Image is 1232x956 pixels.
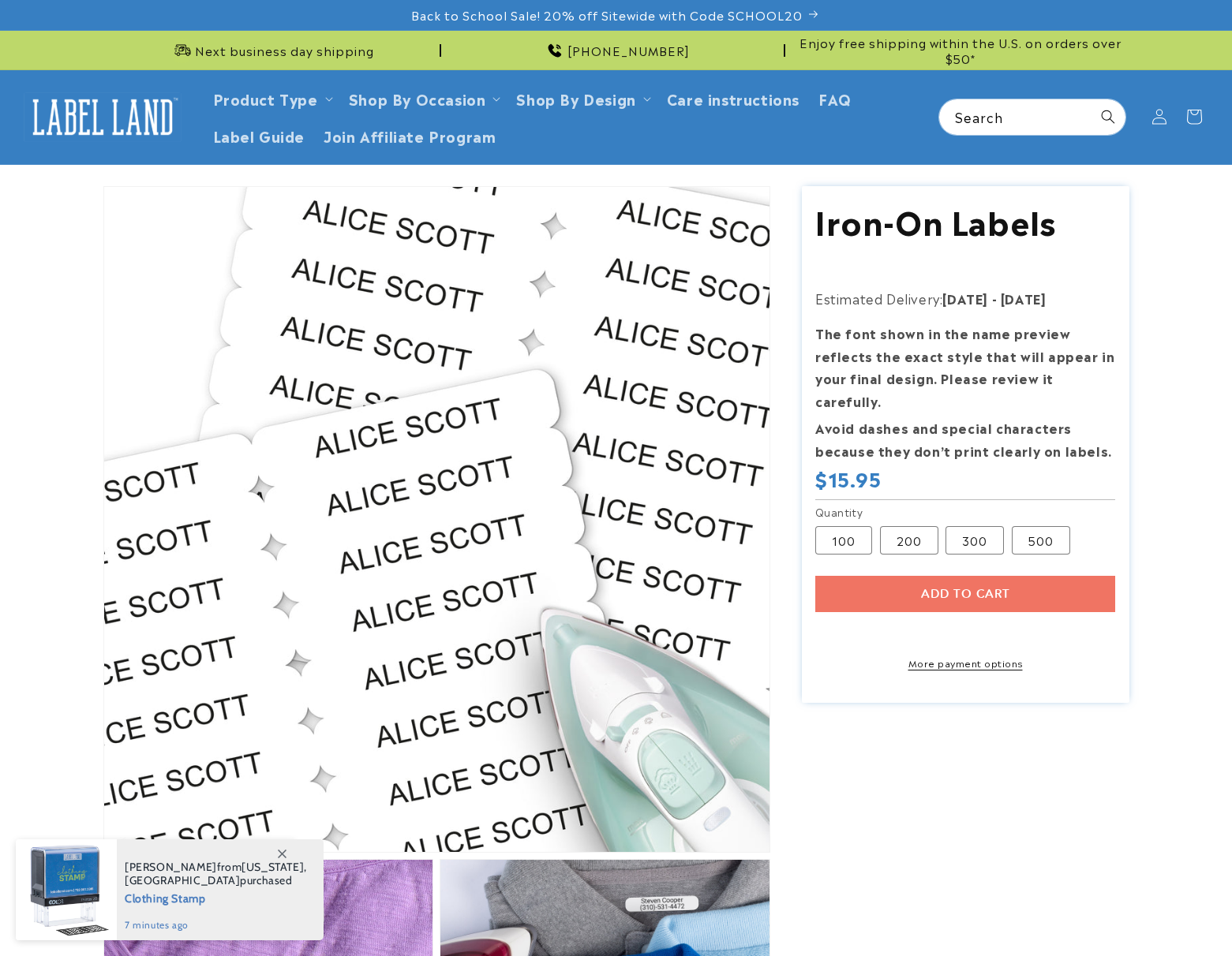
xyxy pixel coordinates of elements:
[125,860,217,874] span: [PERSON_NAME]
[447,31,785,69] div: Announcement
[880,526,938,555] label: 200
[815,466,882,491] span: $15.95
[204,117,315,154] a: Label Guide
[125,873,240,887] span: [GEOGRAPHIC_DATA]
[242,860,304,874] span: [US_STATE]
[815,655,1115,670] a: More payment options
[1091,99,1125,134] button: Search
[324,126,496,144] span: Join Affiliate Program
[657,80,809,117] a: Care instructions
[411,7,803,23] span: Back to School Sale! 20% off Sitewide with Code SCHOOL20
[809,80,861,117] a: FAQ
[815,287,1115,310] p: Estimated Delivery:
[24,92,182,141] img: Label Land
[815,200,1115,241] h1: Iron-On Labels
[204,80,339,117] summary: Product Type
[213,126,305,144] span: Label Guide
[349,89,486,107] span: Shop By Occasion
[667,89,799,107] span: Care instructions
[1001,289,1047,308] strong: [DATE]
[815,526,872,555] label: 100
[1012,526,1070,555] label: 500
[815,323,1114,410] strong: The font shown in the name preview reflects the exact style that will appear in your final design...
[125,861,307,887] span: from , purchased
[946,526,1004,555] label: 300
[792,35,1129,65] span: Enjoy free shipping within the U.S. on orders over $50*
[18,87,188,148] a: Label Land
[516,88,635,109] a: Shop By Design
[314,117,505,154] a: Join Affiliate Program
[942,289,988,308] strong: [DATE]
[792,31,1129,69] div: Announcement
[195,43,374,58] span: Next business day shipping
[815,418,1112,460] strong: Avoid dashes and special characters because they don’t print clearly on labels.
[339,80,507,117] summary: Shop By Occasion
[992,289,998,308] strong: -
[507,80,657,117] summary: Shop By Design
[103,31,441,69] div: Announcement
[213,88,318,109] a: Product Type
[818,89,852,107] span: FAQ
[815,504,864,520] legend: Quantity
[567,43,690,58] span: [PHONE_NUMBER]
